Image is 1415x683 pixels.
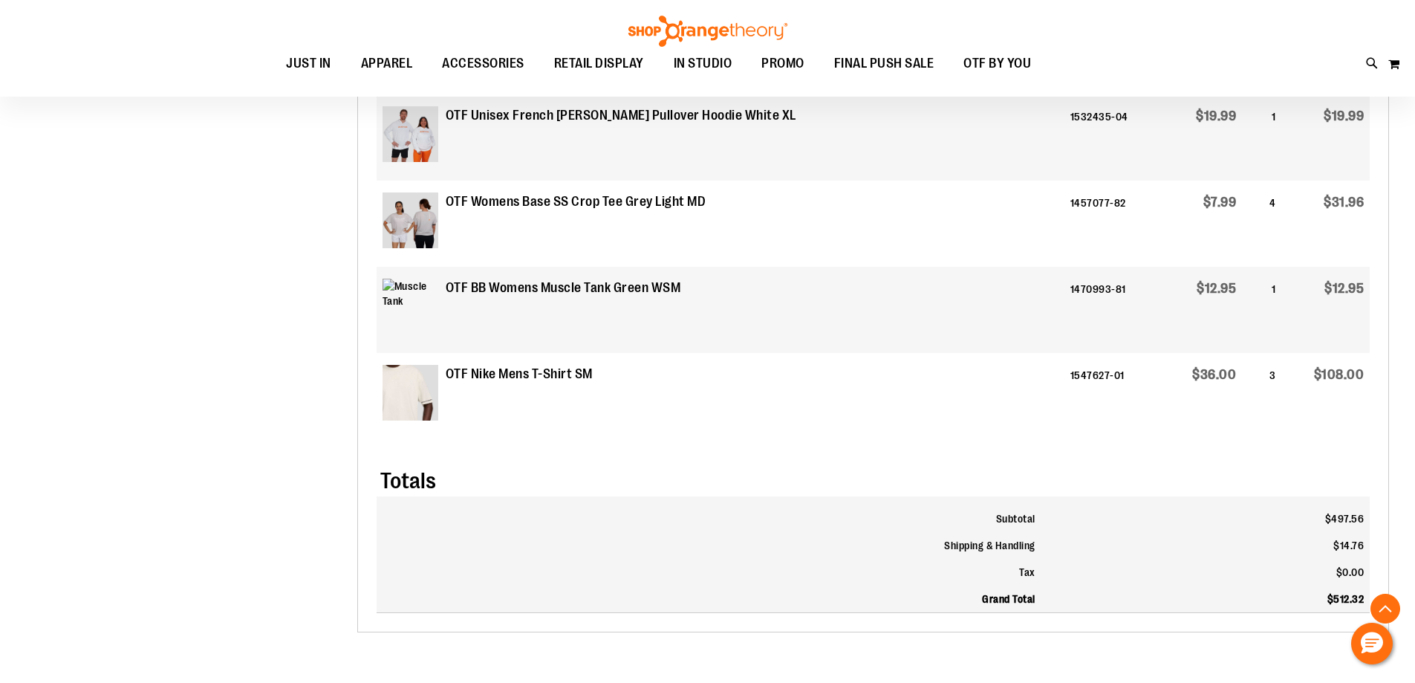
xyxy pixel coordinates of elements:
[446,106,796,126] strong: OTF Unisex French [PERSON_NAME] Pullover Hoodie White XL
[746,47,819,81] a: PROMO
[442,47,524,80] span: ACCESSORIES
[446,365,593,384] strong: OTF Nike Mens T-Shirt SM
[1242,181,1281,267] td: 4
[949,47,1046,81] a: OTF BY YOU
[383,365,438,421] img: Nike Short Sleeve Tee
[1242,353,1281,439] td: 3
[383,192,438,248] img: Base Short Sleeve Crop Tee
[1064,267,1163,353] td: 1470993-81
[1242,267,1281,353] td: 1
[1196,109,1236,123] span: $19.99
[446,279,681,298] strong: OTF BB Womens Muscle Tank Green WSM
[427,47,539,81] a: ACCESSORIES
[286,47,331,80] span: JUST IN
[377,559,1041,586] th: Tax
[383,279,438,334] img: Muscle Tank
[1327,593,1364,605] span: $512.32
[271,47,346,81] a: JUST IN
[377,532,1041,559] th: Shipping & Handling
[1324,109,1364,123] span: $19.99
[539,47,659,81] a: RETAIL DISPLAY
[1324,281,1364,296] span: $12.95
[674,47,732,80] span: IN STUDIO
[377,496,1041,532] th: Subtotal
[1064,94,1163,181] td: 1532435-04
[446,192,706,212] strong: OTF Womens Base SS Crop Tee Grey Light MD
[554,47,644,80] span: RETAIL DISPLAY
[626,16,790,47] img: Shop Orangetheory
[1333,540,1364,551] span: $14.76
[1064,353,1163,439] td: 1547627-01
[963,47,1031,80] span: OTF BY YOU
[1064,181,1163,267] td: 1457077-82
[834,47,934,80] span: FINAL PUSH SALE
[819,47,949,81] a: FINAL PUSH SALE
[1336,566,1364,578] span: $0.00
[1370,594,1400,624] button: Back To Top
[383,106,438,162] img: Product image for Unisex French Terry Pullover Hoodie
[380,468,436,493] span: Totals
[761,47,804,80] span: PROMO
[1242,94,1281,181] td: 1
[1203,195,1237,210] span: $7.99
[1325,513,1364,525] span: $497.56
[1192,367,1236,382] span: $36.00
[982,593,1035,605] strong: Grand Total
[1197,281,1236,296] span: $12.95
[346,47,428,81] a: APPAREL
[1324,195,1364,210] span: $31.96
[1314,367,1364,382] span: $108.00
[659,47,747,81] a: IN STUDIO
[361,47,413,80] span: APPAREL
[1351,623,1393,664] button: Hello, have a question? Let’s chat.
